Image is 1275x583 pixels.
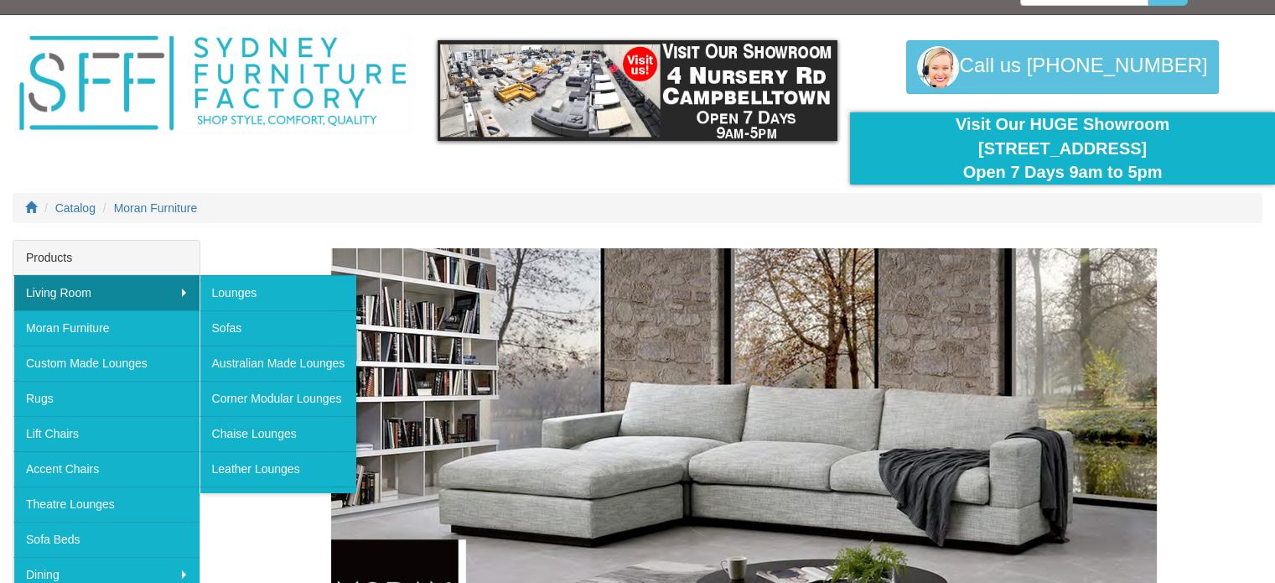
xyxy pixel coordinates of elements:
a: Rugs [13,381,200,416]
a: Lift Chairs [13,416,200,451]
a: Accent Chairs [13,451,200,487]
a: Theatre Lounges [13,487,200,522]
a: Catalog [55,201,96,215]
a: Chaise Lounges [200,416,357,451]
div: Visit Our HUGE Showroom [STREET_ADDRESS] Open 7 Days 9am to 5pm [863,112,1262,185]
a: Custom Made Lounges [13,346,200,381]
img: showroom.gif [438,40,837,141]
div: Products [13,241,200,275]
a: Lounges [200,275,357,310]
a: Sofa Beds [13,522,200,557]
a: Corner Modular Lounges [200,381,357,416]
a: Leather Lounges [200,451,357,487]
a: Moran Furniture [13,310,200,346]
a: Recliner Lounges [200,487,357,522]
a: Moran Furniture [114,201,198,215]
a: Australian Made Lounges [200,346,357,381]
img: Sydney Furniture Factory [13,32,412,135]
a: Sofas [200,310,357,346]
a: Living Room [13,275,200,310]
